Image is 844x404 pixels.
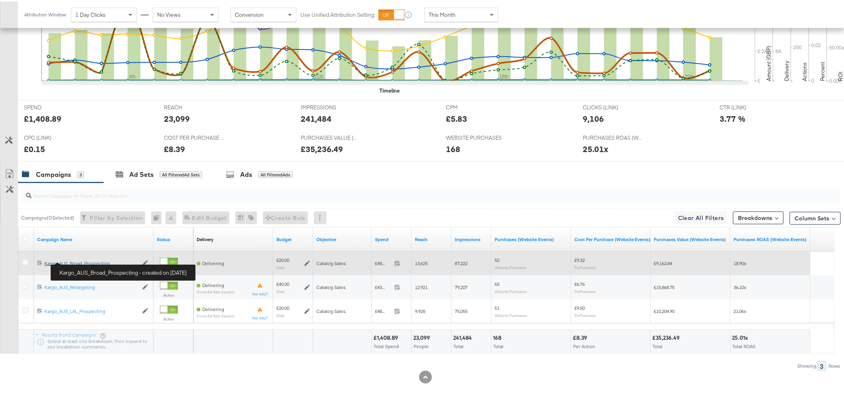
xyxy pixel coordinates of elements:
[160,291,178,296] label: Active
[654,307,675,313] span: £10,204.90
[75,10,106,17] span: 1 Day Clicks
[160,267,178,272] label: Active
[675,210,727,223] button: Clear All Filters
[765,44,773,79] text: Amount (GBP)
[151,210,166,223] div: 0
[455,259,467,265] span: 87,222
[414,342,429,348] span: People
[276,279,289,286] div: £40.00
[734,283,747,289] span: 36.10x
[415,235,448,241] a: The number of people your ad was served to.
[790,210,841,223] button: Column Sets
[653,333,682,340] div: £35,236.49
[828,362,841,367] div: Rows
[77,170,84,177] div: 3
[413,333,432,340] div: 23,099
[583,111,604,123] div: 9,106
[316,283,346,289] span: Catalog Sales
[734,235,807,241] a: The total value of the purchase actions divided by spend tracked by your Custom Audience pixel on...
[44,307,138,313] a: Kargo_AUS_LAL_Prospecting
[495,287,527,292] sub: Website Purchases
[455,235,488,241] a: The number of times your ad was served. On mobile apps an ad is counted as served the first time ...
[202,281,224,287] span: Delivering
[446,133,506,140] span: WEBSITE PURCHASES
[157,10,181,17] span: No Views
[574,279,585,285] span: £6.76
[415,259,428,265] span: 13,625
[24,102,84,110] span: SPEND
[654,235,728,241] a: The total value of the purchase actions tracked by your Custom Audience pixel on your website aft...
[301,133,361,140] span: PURCHASES VALUE (WEBSITE EVENTS)
[316,235,369,241] a: Your campaign's objective.
[197,288,234,293] sub: Some Ad Sets Inactive
[574,303,585,309] span: £9.50
[678,212,724,222] span: Clear All Filters
[818,360,826,370] div: 3
[276,255,289,262] div: £20.00
[375,235,408,241] a: The total amount spent to date.
[164,133,224,140] span: COST PER PURCHASE (WEBSITE EVENTS)
[24,133,84,140] span: CPC (LINK)
[44,259,138,265] a: Kargo_AUS_Broad_Prospecting
[654,283,675,289] span: £15,868.75
[316,259,346,265] span: Catalog Sales
[574,255,585,261] span: £9.32
[375,259,391,265] span: £484.70
[197,235,213,241] div: Delivery
[493,342,503,348] span: Total
[653,342,663,348] span: Total
[129,168,154,178] div: Ad Sets
[574,287,596,292] sub: Per Purchase
[429,10,456,17] span: This Month
[157,235,190,241] a: Shows the current state of your Ad Campaign.
[24,10,67,16] div: Attribution Window:
[301,142,343,153] div: £35,236.49
[258,170,293,177] div: All Filtered Ads
[235,10,264,17] span: Conversion
[197,312,234,317] sub: Some Ad Sets Inactive
[446,111,467,123] div: £5.83
[415,307,425,313] span: 9,928
[276,263,285,268] sub: Daily
[44,283,138,289] a: Kargo_AUS_Retargeting
[574,235,651,241] a: The average cost for each purchase tracked by your Custom Audience pixel on your website after pe...
[36,168,71,178] div: Campaigns
[574,263,596,268] sub: Per Purchase
[375,307,391,313] span: £484.59
[583,133,643,140] span: PURCHASES ROAS (WEBSITE EVENTS)
[734,307,747,313] span: 21.06x
[733,210,784,223] button: Breakdowns
[455,283,467,289] span: 79,207
[276,303,289,310] div: £20.00
[164,142,185,153] div: £8.39
[819,60,826,79] text: Percent
[583,102,643,110] span: CLICKS (LINK)
[495,263,527,268] sub: Website Purchases
[733,342,756,348] span: Total ROAS
[276,287,285,292] sub: Daily
[37,235,150,241] a: Your campaign name.
[720,102,780,110] span: CTR (LINK)
[379,85,400,93] div: Timeline
[455,307,467,313] span: 75,055
[301,102,361,110] span: IMPRESSIONS
[797,362,818,367] div: Showing:
[495,255,499,261] span: 52
[654,259,672,265] span: £9,162.84
[276,235,310,241] a: The maximum amount you're willing to spend on your ads, on average each day or over the lifetime ...
[734,259,747,265] span: 18.90x
[164,111,190,123] div: 23,099
[573,342,595,348] span: Per Action
[454,342,463,348] span: Total
[495,311,527,316] sub: Website Purchases
[495,303,499,309] span: 51
[453,333,474,340] div: 241,484
[446,102,506,110] span: CPM
[24,111,61,123] div: £1,408.89
[446,142,460,153] div: 168
[32,183,765,198] input: Search Campaigns by Name, ID or Objective
[574,311,596,316] sub: Per Purchase
[240,168,252,178] div: Ads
